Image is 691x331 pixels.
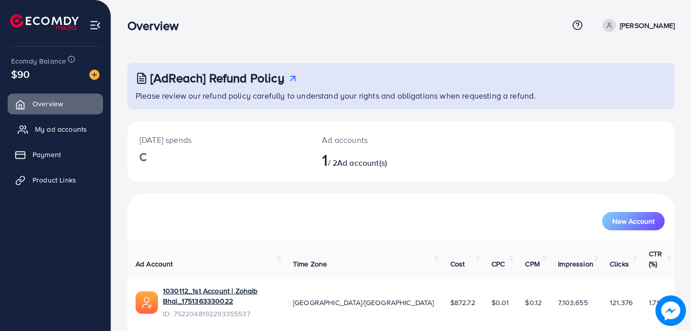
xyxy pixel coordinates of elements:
img: menu [89,19,101,31]
span: Clicks [610,259,629,269]
h2: / 2 [322,150,435,169]
p: [PERSON_NAME] [620,19,675,32]
span: CPC [491,259,505,269]
span: $0.01 [491,297,509,308]
button: New Account [602,212,665,230]
span: 1 [322,148,327,171]
span: My ad accounts [35,124,87,134]
span: [GEOGRAPHIC_DATA]/[GEOGRAPHIC_DATA] [293,297,434,308]
a: My ad accounts [8,119,103,139]
span: New Account [612,218,654,225]
span: 1.71 [649,297,659,308]
span: Product Links [32,175,76,185]
a: 1030112_1st Account | Zohaib Bhai_1751363330022 [163,286,277,307]
a: Overview [8,94,103,114]
h3: Overview [127,18,187,33]
p: Ad accounts [322,134,435,146]
img: image [89,70,100,80]
img: logo [10,14,79,30]
span: Payment [32,149,61,160]
span: Time Zone [293,259,327,269]
span: CTR (%) [649,249,662,269]
span: Overview [32,99,63,109]
span: Ad Account [136,259,173,269]
p: [DATE] spends [140,134,298,146]
span: $90 [11,67,29,81]
span: CPM [525,259,539,269]
span: $872.72 [450,297,475,308]
span: Impression [558,259,594,269]
span: 121,376 [610,297,633,308]
a: Product Links [8,170,103,190]
p: Please review our refund policy carefully to understand your rights and obligations when requesti... [136,89,669,102]
a: Payment [8,144,103,165]
span: ID: 7522048192293355537 [163,309,277,319]
h3: [AdReach] Refund Policy [150,71,284,85]
span: 7,103,655 [558,297,587,308]
span: Ad account(s) [337,157,387,168]
span: $0.12 [525,297,542,308]
a: [PERSON_NAME] [599,19,675,32]
img: image [658,298,683,323]
span: Ecomdy Balance [11,56,66,66]
img: ic-ads-acc.e4c84228.svg [136,291,158,314]
span: Cost [450,259,465,269]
